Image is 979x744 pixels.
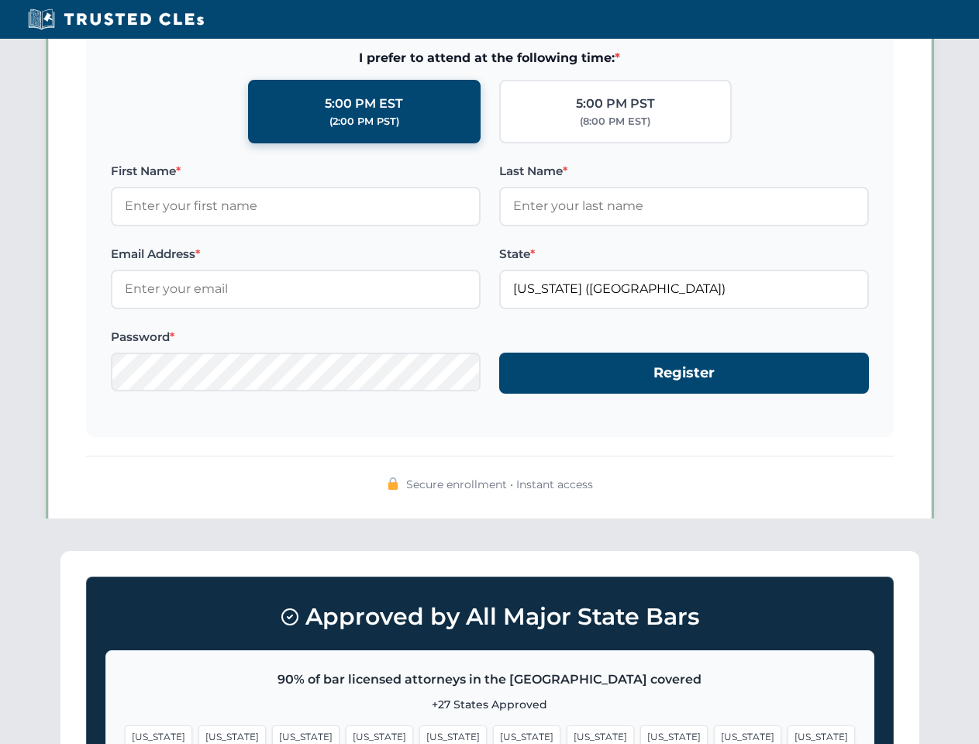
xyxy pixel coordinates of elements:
[125,696,855,713] p: +27 States Approved
[406,476,593,493] span: Secure enrollment • Instant access
[499,187,869,226] input: Enter your last name
[111,270,481,308] input: Enter your email
[499,353,869,394] button: Register
[499,270,869,308] input: Florida (FL)
[105,596,874,638] h3: Approved by All Major State Bars
[111,245,481,263] label: Email Address
[580,114,650,129] div: (8:00 PM EST)
[329,114,399,129] div: (2:00 PM PST)
[111,187,481,226] input: Enter your first name
[111,162,481,181] label: First Name
[23,8,209,31] img: Trusted CLEs
[387,477,399,490] img: 🔒
[325,94,403,114] div: 5:00 PM EST
[111,328,481,346] label: Password
[576,94,655,114] div: 5:00 PM PST
[499,245,869,263] label: State
[125,670,855,690] p: 90% of bar licensed attorneys in the [GEOGRAPHIC_DATA] covered
[111,48,869,68] span: I prefer to attend at the following time:
[499,162,869,181] label: Last Name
